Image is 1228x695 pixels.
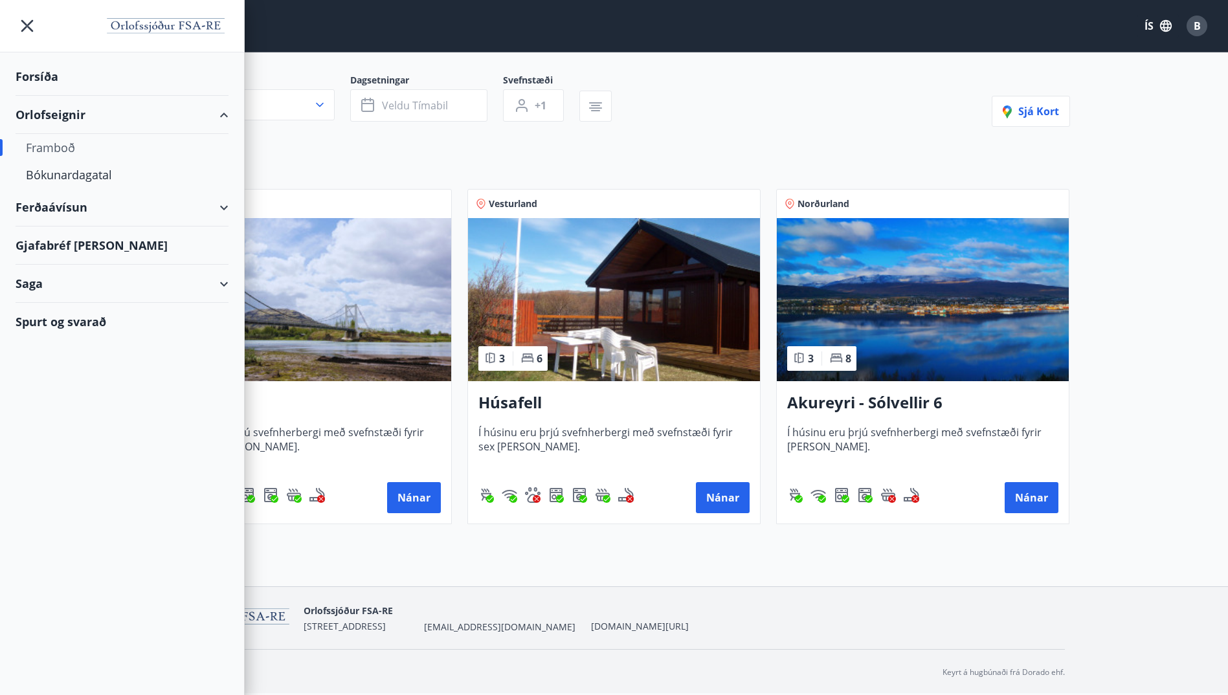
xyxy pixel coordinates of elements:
[387,482,441,513] button: Nánar
[286,487,302,503] img: h89QDIuHlAdpqTriuIvuEWkTH976fOgBEOOeu1mi.svg
[696,482,750,513] button: Nánar
[26,161,218,188] div: Bókunardagatal
[16,58,229,96] div: Forsíða
[904,487,919,503] div: Reykingar / Vape
[170,425,441,468] span: Í húsinu eru þrjú svefnherbergi með svefnstæði fyrir sex til sjö [PERSON_NAME].
[808,351,814,366] span: 3
[548,487,564,503] img: 7hj2GulIrg6h11dFIpsIzg8Ak2vZaScVwTihwv8g.svg
[499,351,505,366] span: 3
[787,425,1058,468] span: Í húsinu eru þrjú svefnherbergi með svefnstæði fyrir [PERSON_NAME].
[834,487,849,503] img: 7hj2GulIrg6h11dFIpsIzg8Ak2vZaScVwTihwv8g.svg
[618,487,634,503] div: Reykingar / Vape
[810,487,826,503] img: HJRyFFsYp6qjeUYhR4dAD8CaCEsnIFYZ05miwXoh.svg
[525,487,541,503] img: pxcaIm5dSOV3FS4whs1soiYWTwFQvksT25a9J10C.svg
[834,487,849,503] div: Uppþvottavél
[304,620,386,632] span: [STREET_ADDRESS]
[1137,14,1179,38] button: ÍS
[777,218,1069,381] img: Paella dish
[263,487,278,503] div: Þvottavél
[943,667,1065,678] p: Keyrt á hugbúnaði frá Dorado ehf.
[857,487,873,503] img: Dl16BY4EX9PAW649lg1C3oBuIaAsR6QVDQBO2cTm.svg
[478,425,750,468] span: Í húsinu eru þrjú svefnherbergi með svefnstæði fyrir sex [PERSON_NAME].
[537,351,542,366] span: 6
[263,487,278,503] img: Dl16BY4EX9PAW649lg1C3oBuIaAsR6QVDQBO2cTm.svg
[309,487,325,503] img: QNIUl6Cv9L9rHgMXwuzGLuiJOj7RKqxk9mBFPqjq.svg
[309,487,325,503] div: Reykingar / Vape
[572,487,587,503] div: Þvottavél
[880,487,896,503] div: Heitur pottur
[350,74,503,89] span: Dagsetningar
[904,487,919,503] img: QNIUl6Cv9L9rHgMXwuzGLuiJOj7RKqxk9mBFPqjq.svg
[787,487,803,503] img: ZXjrS3QKesehq6nQAPjaRuRTI364z8ohTALB4wBr.svg
[503,89,564,122] button: +1
[572,487,587,503] img: Dl16BY4EX9PAW649lg1C3oBuIaAsR6QVDQBO2cTm.svg
[382,98,448,113] span: Veldu tímabil
[286,487,302,503] div: Heitur pottur
[502,487,517,503] div: Þráðlaust net
[304,604,393,617] span: Orlofssjóður FSA-RE
[103,14,229,40] img: union_logo
[1181,10,1212,41] button: B
[16,188,229,226] div: Ferðaávísun
[810,487,826,503] div: Þráðlaust net
[159,89,335,120] button: Allt
[350,89,487,122] button: Veldu tímabil
[880,487,896,503] img: h89QDIuHlAdpqTriuIvuEWkTH976fOgBEOOeu1mi.svg
[595,487,610,503] div: Heitur pottur
[16,14,39,38] button: menu
[240,487,255,503] img: 7hj2GulIrg6h11dFIpsIzg8Ak2vZaScVwTihwv8g.svg
[535,98,546,113] span: +1
[468,218,760,381] img: Paella dish
[26,134,218,161] div: Framboð
[478,487,494,503] img: ZXjrS3QKesehq6nQAPjaRuRTI364z8ohTALB4wBr.svg
[16,226,229,265] div: Gjafabréf [PERSON_NAME]
[159,74,350,89] span: Svæði
[618,487,634,503] img: QNIUl6Cv9L9rHgMXwuzGLuiJOj7RKqxk9mBFPqjq.svg
[240,487,255,503] div: Uppþvottavél
[591,620,689,632] a: [DOMAIN_NAME][URL]
[1003,104,1059,118] span: Sjá kort
[489,197,537,210] span: Vesturland
[170,392,441,415] h3: Laugarás
[502,487,517,503] img: HJRyFFsYp6qjeUYhR4dAD8CaCEsnIFYZ05miwXoh.svg
[478,392,750,415] h3: Húsafell
[1194,19,1201,33] span: B
[857,487,873,503] div: Þvottavél
[787,392,1058,415] h3: Akureyri - Sólvellir 6
[16,96,229,134] div: Orlofseignir
[424,621,575,634] span: [EMAIL_ADDRESS][DOMAIN_NAME]
[525,487,541,503] div: Gæludýr
[992,96,1070,127] button: Sjá kort
[16,265,229,303] div: Saga
[595,487,610,503] img: h89QDIuHlAdpqTriuIvuEWkTH976fOgBEOOeu1mi.svg
[159,218,451,381] img: Paella dish
[503,74,579,89] span: Svefnstæði
[1005,482,1058,513] button: Nánar
[16,303,229,340] div: Spurt og svarað
[787,487,803,503] div: Gasgrill
[478,487,494,503] div: Gasgrill
[798,197,849,210] span: Norðurland
[548,487,564,503] div: Uppþvottavél
[845,351,851,366] span: 8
